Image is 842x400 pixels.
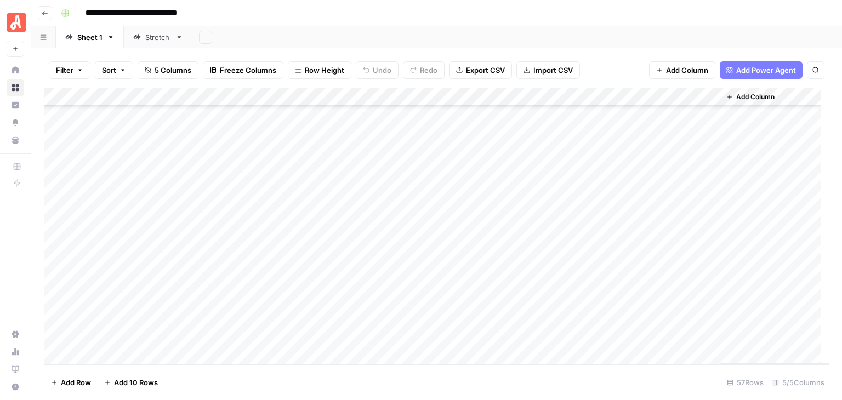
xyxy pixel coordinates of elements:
button: Add Power Agent [720,61,803,79]
a: Opportunities [7,114,24,132]
span: Import CSV [533,65,573,76]
a: Your Data [7,132,24,149]
span: Filter [56,65,73,76]
a: Usage [7,343,24,361]
span: Export CSV [466,65,505,76]
a: Browse [7,79,24,96]
span: Freeze Columns [220,65,276,76]
span: 5 Columns [155,65,191,76]
span: Add Row [61,377,91,388]
span: Undo [373,65,391,76]
button: Freeze Columns [203,61,283,79]
a: Home [7,61,24,79]
span: Add 10 Rows [114,377,158,388]
a: Stretch [124,26,192,48]
span: Sort [102,65,116,76]
button: Add Row [44,374,98,391]
a: Sheet 1 [56,26,124,48]
button: Add Column [649,61,715,79]
button: Filter [49,61,90,79]
div: 5/5 Columns [768,374,829,391]
img: Angi Logo [7,13,26,32]
button: Redo [403,61,445,79]
div: Sheet 1 [77,32,103,43]
span: Row Height [305,65,344,76]
span: Add Power Agent [736,65,796,76]
button: Add Column [722,90,779,104]
button: Row Height [288,61,351,79]
button: Workspace: Angi [7,9,24,36]
a: Insights [7,96,24,114]
button: Add 10 Rows [98,374,164,391]
span: Add Column [736,92,775,102]
span: Redo [420,65,437,76]
button: Help + Support [7,378,24,396]
a: Learning Hub [7,361,24,378]
div: 57 Rows [722,374,768,391]
button: Sort [95,61,133,79]
button: Export CSV [449,61,512,79]
button: Import CSV [516,61,580,79]
button: Undo [356,61,399,79]
button: 5 Columns [138,61,198,79]
div: Stretch [145,32,171,43]
span: Add Column [666,65,708,76]
a: Settings [7,325,24,343]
